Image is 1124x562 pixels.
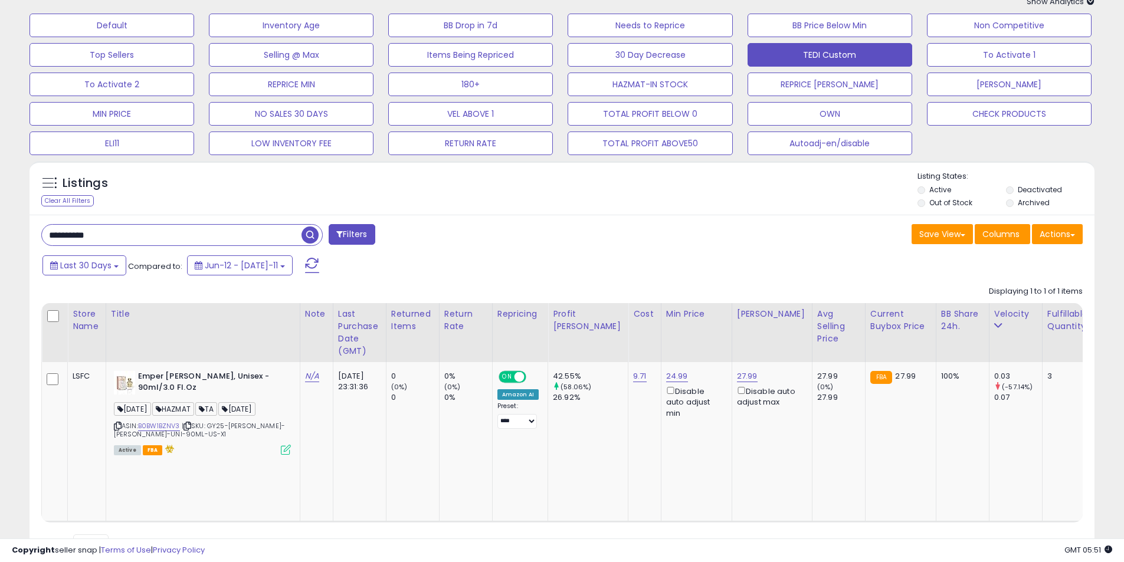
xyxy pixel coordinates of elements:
div: Velocity [994,308,1037,320]
button: 30 Day Decrease [568,43,732,67]
button: BB Price Below Min [748,14,912,37]
div: Returned Items [391,308,434,333]
small: (0%) [817,382,834,392]
div: Min Price [666,308,727,320]
div: Amazon AI [497,389,539,400]
h5: Listings [63,175,108,192]
div: Disable auto adjust min [666,384,723,419]
div: Fulfillable Quantity [1047,308,1088,333]
button: LOW INVENTORY FEE [209,132,373,155]
small: (0%) [444,382,461,392]
button: MIN PRICE [30,102,194,126]
button: Default [30,14,194,37]
div: 0% [444,392,492,403]
button: NO SALES 30 DAYS [209,102,373,126]
div: seller snap | | [12,545,205,556]
span: Compared to: [128,261,182,272]
span: | SKU: GY25-[PERSON_NAME]-[PERSON_NAME]-UNI-90ML-US-X1 [114,421,285,439]
span: TA [195,402,217,416]
label: Active [929,185,951,195]
div: 100% [941,371,980,382]
a: 9.71 [633,370,647,382]
small: (58.06%) [561,382,591,392]
button: Inventory Age [209,14,373,37]
i: hazardous material [162,445,175,453]
span: HAZMAT [152,402,194,416]
span: Last 30 Days [60,259,112,271]
span: OFF [524,372,543,382]
button: TOTAL PROFIT BELOW 0 [568,102,732,126]
button: VEL ABOVE 1 [388,102,553,126]
div: 26.92% [553,392,628,403]
button: To Activate 2 [30,73,194,96]
span: 2025-08-11 05:51 GMT [1064,544,1112,556]
small: FBA [870,371,892,384]
a: Terms of Use [101,544,151,556]
div: Store Name [73,308,101,333]
button: REPRICE MIN [209,73,373,96]
button: Last 30 Days [42,255,126,275]
label: Deactivated [1018,185,1062,195]
button: Jun-12 - [DATE]-11 [187,255,293,275]
img: 41+bIwmYH0L._SL40_.jpg [114,371,135,395]
div: 3 [1047,371,1084,382]
button: Actions [1032,224,1083,244]
span: Columns [982,228,1020,240]
strong: Copyright [12,544,55,556]
div: BB Share 24h. [941,308,984,333]
div: Title [111,308,295,320]
span: All listings currently available for purchase on Amazon [114,445,141,455]
button: Selling @ Max [209,43,373,67]
div: Displaying 1 to 1 of 1 items [989,286,1083,297]
div: [PERSON_NAME] [737,308,807,320]
button: Non Competitive [927,14,1092,37]
button: Autoadj-en/disable [748,132,912,155]
span: 27.99 [895,370,916,382]
a: Privacy Policy [153,544,205,556]
button: Filters [329,224,375,245]
div: [DATE] 23:31:36 [338,371,377,392]
div: Last Purchase Date (GMT) [338,308,381,357]
button: Needs to Reprice [568,14,732,37]
div: 0.03 [994,371,1042,382]
div: 27.99 [817,392,865,403]
span: ON [500,372,515,382]
label: Archived [1018,198,1050,208]
div: Preset: [497,402,539,429]
div: 0 [391,392,439,403]
button: Columns [975,224,1030,244]
button: TEDI Custom [748,43,912,67]
span: Jun-12 - [DATE]-11 [205,259,278,271]
a: 24.99 [666,370,688,382]
button: ELI11 [30,132,194,155]
button: TOTAL PROFIT ABOVE50 [568,132,732,155]
div: 27.99 [817,371,865,382]
a: B0BW1BZNV3 [138,421,180,431]
span: [DATE] [114,402,151,416]
div: Return Rate [444,308,487,333]
span: FBA [143,445,163,455]
div: ASIN: [114,371,291,453]
button: CHECK PRODUCTS [927,102,1092,126]
div: 42.55% [553,371,628,382]
button: 180+ [388,73,553,96]
button: HAZMAT-IN STOCK [568,73,732,96]
div: Repricing [497,308,543,320]
div: Clear All Filters [41,195,94,206]
button: Save View [912,224,973,244]
div: Note [305,308,328,320]
div: 0 [391,371,439,382]
div: Profit [PERSON_NAME] [553,308,623,333]
div: 0% [444,371,492,382]
button: BB Drop in 7d [388,14,553,37]
span: [DATE] [218,402,255,416]
button: OWN [748,102,912,126]
div: Disable auto adjust max [737,384,803,407]
p: Listing States: [917,171,1094,182]
button: REPRICE [PERSON_NAME] [748,73,912,96]
small: (0%) [391,382,408,392]
a: N/A [305,370,319,382]
button: RETURN RATE [388,132,553,155]
a: 27.99 [737,370,758,382]
label: Out of Stock [929,198,972,208]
